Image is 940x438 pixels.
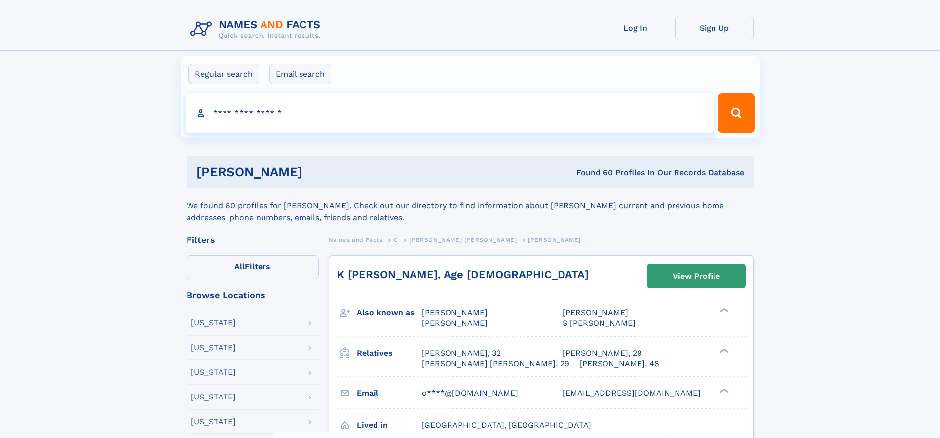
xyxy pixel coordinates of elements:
div: [US_STATE] [191,344,236,352]
img: Logo Names and Facts [187,16,329,42]
a: K [PERSON_NAME], Age [DEMOGRAPHIC_DATA] [337,268,589,280]
div: [US_STATE] [191,368,236,376]
h3: Relatives [357,345,422,361]
a: Names and Facts [329,234,383,246]
a: Sign Up [675,16,754,40]
a: View Profile [647,264,745,288]
div: View Profile [673,265,720,287]
a: [PERSON_NAME], 32 [422,348,501,358]
span: [GEOGRAPHIC_DATA], [GEOGRAPHIC_DATA] [422,420,591,430]
span: [PERSON_NAME] [422,319,488,328]
a: [PERSON_NAME], 48 [579,358,659,369]
div: [US_STATE] [191,393,236,401]
div: We found 60 profiles for [PERSON_NAME]. Check out our directory to find information about [PERSON... [187,188,754,224]
span: All [234,262,245,271]
div: Browse Locations [187,291,319,300]
h3: Lived in [357,417,422,434]
label: Regular search [188,64,259,84]
div: [US_STATE] [191,418,236,426]
div: ❯ [717,387,729,394]
input: search input [186,93,714,133]
div: ❯ [717,307,729,314]
span: [PERSON_NAME] [422,308,488,317]
span: S [PERSON_NAME] [563,319,636,328]
button: Search Button [718,93,754,133]
div: ❯ [717,347,729,354]
span: [PERSON_NAME] [528,237,581,243]
span: [EMAIL_ADDRESS][DOMAIN_NAME] [563,388,701,398]
span: [PERSON_NAME] [563,308,628,317]
h3: Also known as [357,304,422,321]
div: Filters [187,236,319,244]
label: Filters [187,255,319,279]
h3: Email [357,385,422,401]
a: C [394,234,398,246]
h1: [PERSON_NAME] [196,166,440,178]
div: Found 60 Profiles In Our Records Database [439,167,744,178]
a: [PERSON_NAME], 29 [563,348,642,358]
span: [PERSON_NAME] [PERSON_NAME] [409,237,517,243]
div: [US_STATE] [191,319,236,327]
a: [PERSON_NAME] [PERSON_NAME] [409,234,517,246]
span: C [394,237,398,243]
label: Email search [269,64,331,84]
a: [PERSON_NAME] [PERSON_NAME], 29 [422,358,569,369]
a: Log In [596,16,675,40]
